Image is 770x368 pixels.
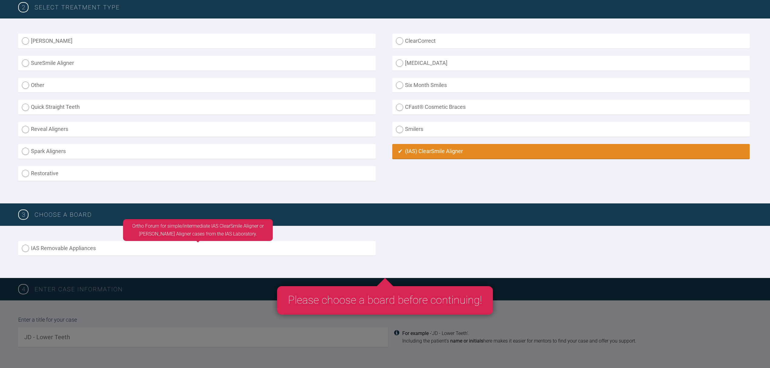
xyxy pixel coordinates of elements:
h3: Choose a board [35,210,752,219]
label: SureSmile Aligner [18,56,376,71]
label: [MEDICAL_DATA] [392,56,750,71]
label: Quick Straight Teeth [18,100,376,115]
label: [PERSON_NAME] [18,34,376,49]
div: Ortho Forum for simple/intermediate IAS ClearSmile Aligner or [PERSON_NAME] Aligner cases from th... [123,219,273,241]
label: Reveal Aligners [18,122,376,137]
label: Spark Aligners [18,144,376,159]
label: Six Month Smiles [392,78,750,93]
span: 2 [18,2,28,12]
h3: SELECT TREATMENT TYPE [35,2,752,12]
label: Restorative [18,166,376,181]
label: ClearCorrect [392,34,750,49]
label: IAS Removable Appliances [18,241,376,256]
span: 3 [18,209,28,220]
label: CFast® Cosmetic Braces [392,100,750,115]
label: Other [18,78,376,93]
label: (IAS) ClearSmile Aligner [392,144,750,159]
div: Please choose a board before continuing! [277,286,493,315]
label: Smilers [392,122,750,137]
